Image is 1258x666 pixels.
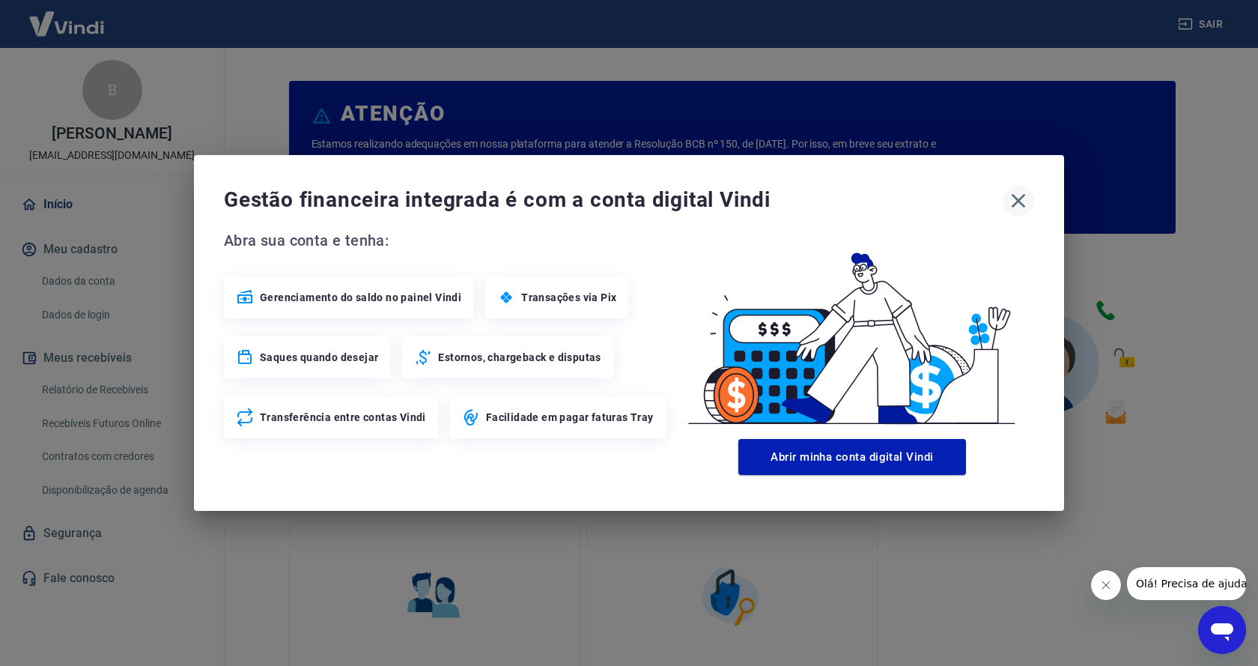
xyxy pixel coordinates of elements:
img: Good Billing [670,228,1034,433]
span: Estornos, chargeback e disputas [438,350,601,365]
span: Abra sua conta e tenha: [224,228,670,252]
span: Gerenciamento do saldo no painel Vindi [260,290,461,305]
span: Transferência entre contas Vindi [260,410,426,425]
span: Gestão financeira integrada é com a conta digital Vindi [224,185,1003,215]
iframe: Mensagem da empresa [1127,567,1246,600]
span: Facilidade em pagar faturas Tray [486,410,654,425]
span: Olá! Precisa de ajuda? [9,10,126,22]
iframe: Fechar mensagem [1091,570,1121,600]
span: Transações via Pix [521,290,616,305]
button: Abrir minha conta digital Vindi [738,439,966,475]
iframe: Botão para abrir a janela de mensagens [1198,606,1246,654]
span: Saques quando desejar [260,350,378,365]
